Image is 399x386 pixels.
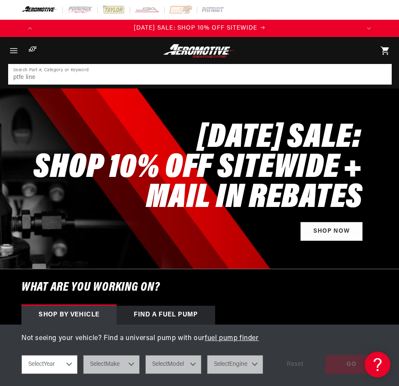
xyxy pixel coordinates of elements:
[39,24,360,33] div: 1 of 3
[300,222,363,241] a: Shop Now
[39,24,360,33] a: [DATE] SALE: SHOP 10% OFF SITEWIDE
[117,306,215,325] div: Find a Fuel Pump
[21,123,363,213] h2: [DATE] SALE: SHOP 10% OFF SITEWIDE + MAIL IN REBATES
[360,20,378,37] button: Translation missing: en.sections.announcements.next_announcement
[145,355,201,374] select: Model
[207,355,263,374] select: Engine
[21,20,39,37] button: Translation missing: en.sections.announcements.previous_announcement
[21,355,78,374] select: Year
[9,65,391,84] input: Search Part #, Category or Keyword
[371,65,390,84] button: Search Part #, Category or Keyword
[21,306,117,325] div: Shop by vehicle
[134,25,257,31] span: [DATE] SALE: SHOP 10% OFF SITEWIDE
[4,37,23,64] summary: Menu
[162,44,237,58] img: Aeromotive
[83,355,139,374] select: Make
[39,24,360,33] div: Announcement
[205,335,259,342] a: fuel pump finder
[21,333,378,344] p: Not seeing your vehicle? Find a universal pump with our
